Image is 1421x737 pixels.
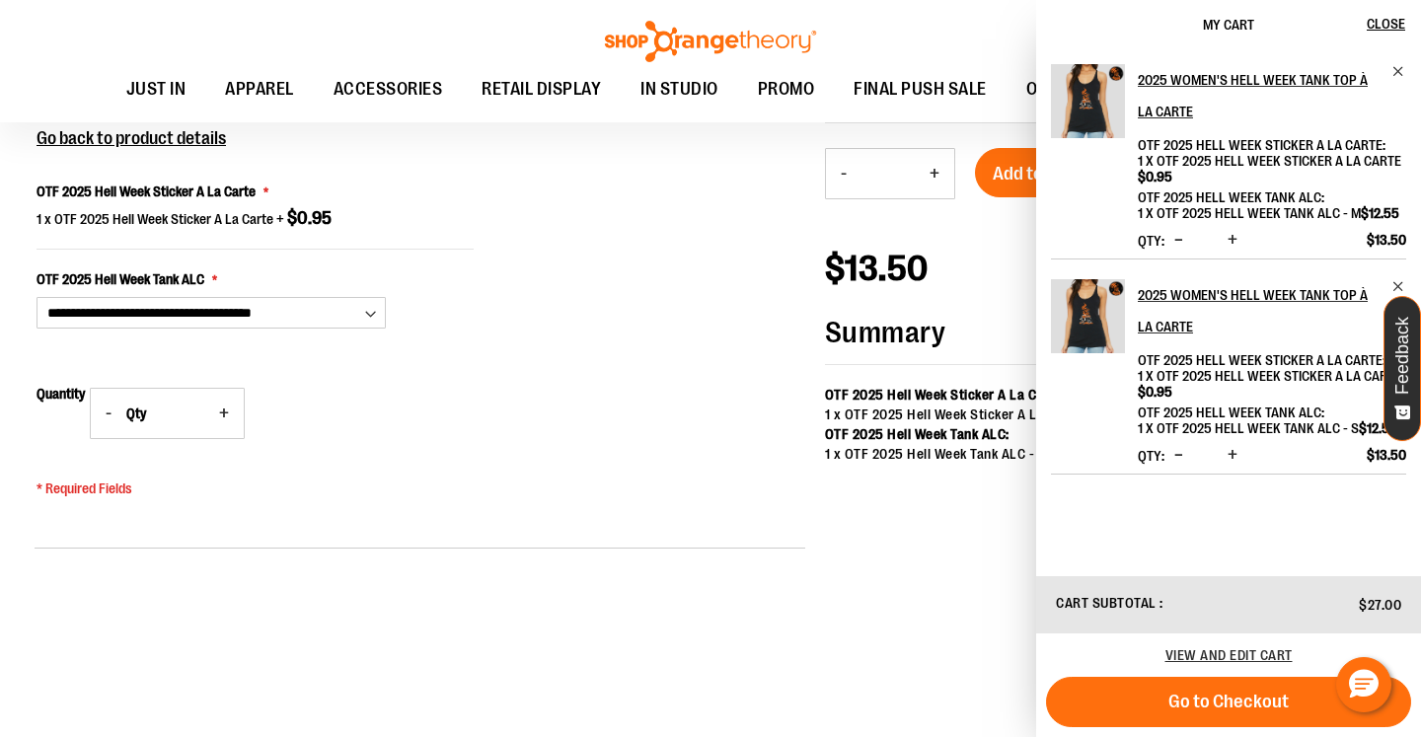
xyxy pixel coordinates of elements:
[1367,446,1406,464] span: $13.50
[1007,67,1136,112] a: OTF BY YOU
[462,67,621,112] a: RETAIL DISPLAY
[1138,405,1324,420] dt: OTF 2025 Hell Week Tank ALC
[826,149,861,198] button: Decrease product quantity
[287,208,332,228] span: $0.95
[1138,153,1401,184] span: 1 x OTF 2025 Hell Week Sticker A La Carte
[91,389,126,438] button: -
[1056,595,1157,611] span: Cart Subtotal
[825,317,1326,365] strong: Summary
[37,211,273,227] span: 1 x OTF 2025 Hell Week Sticker A La Carte
[1138,448,1164,464] label: Qty
[1051,64,1125,151] a: 2025 Women's Hell Week Tank Top à la Carte
[1138,384,1172,400] span: $0.95
[1051,258,1406,475] li: Product
[314,67,463,112] a: ACCESSORIES
[1138,64,1406,127] a: 2025 Women's Hell Week Tank Top à la Carte
[126,404,151,423] span: Qty
[1384,296,1421,441] button: Feedback - Show survey
[1138,169,1172,184] span: $0.95
[825,249,929,289] span: $13.50
[1359,597,1401,613] span: $27.00
[482,67,601,111] span: RETAIL DISPLAY
[1367,16,1405,32] span: Close
[861,150,915,197] input: Product quantity
[602,21,819,62] img: Shop Orangetheory
[37,184,256,199] span: OTF 2025 Hell Week Sticker A La Carte
[1138,279,1406,342] a: 2025 Women's Hell Week Tank Top à la Carte
[1051,64,1406,258] li: Product
[1203,17,1254,33] span: My Cart
[334,67,443,111] span: ACCESSORIES
[205,67,314,112] a: APPAREL
[204,389,244,438] button: +
[1026,67,1116,111] span: OTF BY YOU
[1138,420,1397,436] span: 1 x OTF 2025 Hell Week Tank ALC - S
[854,67,987,111] span: FINAL PUSH SALE
[1169,446,1188,466] button: Decrease product quantity
[1138,352,1385,368] dt: OTF 2025 Hell Week Sticker A La Carte
[1138,189,1324,205] dt: OTF 2025 Hell Week Tank ALC
[1051,279,1125,366] a: 2025 Women's Hell Week Tank Top à la Carte
[621,67,738,111] a: IN STUDIO
[1138,64,1380,127] h2: 2025 Women's Hell Week Tank Top à la Carte
[276,211,332,227] span: +
[1046,677,1411,727] button: Go to Checkout
[1138,368,1401,400] span: 1 x OTF 2025 Hell Week Sticker A La Carte
[1169,231,1188,251] button: Decrease product quantity
[1165,647,1293,663] a: View and edit cart
[1393,317,1412,395] span: Feedback
[1138,205,1399,221] span: 1 x OTF 2025 Hell Week Tank ALC - M
[975,148,1097,197] button: Add to Cart
[915,149,954,198] button: Increase product quantity
[37,479,474,498] p: * Required Fields
[1138,137,1385,153] dt: OTF 2025 Hell Week Sticker A La Carte
[37,271,204,287] span: OTF 2025 Hell Week Tank ALC
[37,384,90,404] span: Quantity
[825,426,1010,442] strong: OTF 2025 Hell Week Tank ALC:
[126,67,187,111] span: JUST IN
[1138,279,1380,342] h2: 2025 Women's Hell Week Tank Top à la Carte
[834,67,1007,112] a: FINAL PUSH SALE
[107,67,206,112] a: JUST IN
[993,163,1080,184] span: Add to Cart
[1361,205,1399,221] span: $12.55
[1168,691,1289,712] span: Go to Checkout
[825,405,1326,424] div: 1 x OTF 2025 Hell Week Sticker A La Carte
[225,67,294,111] span: APPAREL
[1391,279,1406,294] a: Remove item
[1051,64,1125,138] img: 2025 Women's Hell Week Tank Top à la Carte
[1391,64,1406,79] a: Remove item
[640,67,718,111] span: IN STUDIO
[1138,233,1164,249] label: Qty
[1336,657,1391,712] button: Hello, have a question? Let’s chat.
[758,67,815,111] span: PROMO
[738,67,835,112] a: PROMO
[37,128,226,148] span: Go back to product details
[1367,231,1406,249] span: $13.50
[1051,279,1125,353] img: 2025 Women's Hell Week Tank Top à la Carte
[825,444,1326,464] div: 1 x OTF 2025 Hell Week Tank ALC - M
[1223,446,1242,466] button: Increase product quantity
[1359,420,1397,436] span: $12.55
[825,387,1066,403] strong: OTF 2025 Hell Week Sticker A La Carte:
[1223,231,1242,251] button: Increase product quantity
[37,126,226,152] button: Go back to product details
